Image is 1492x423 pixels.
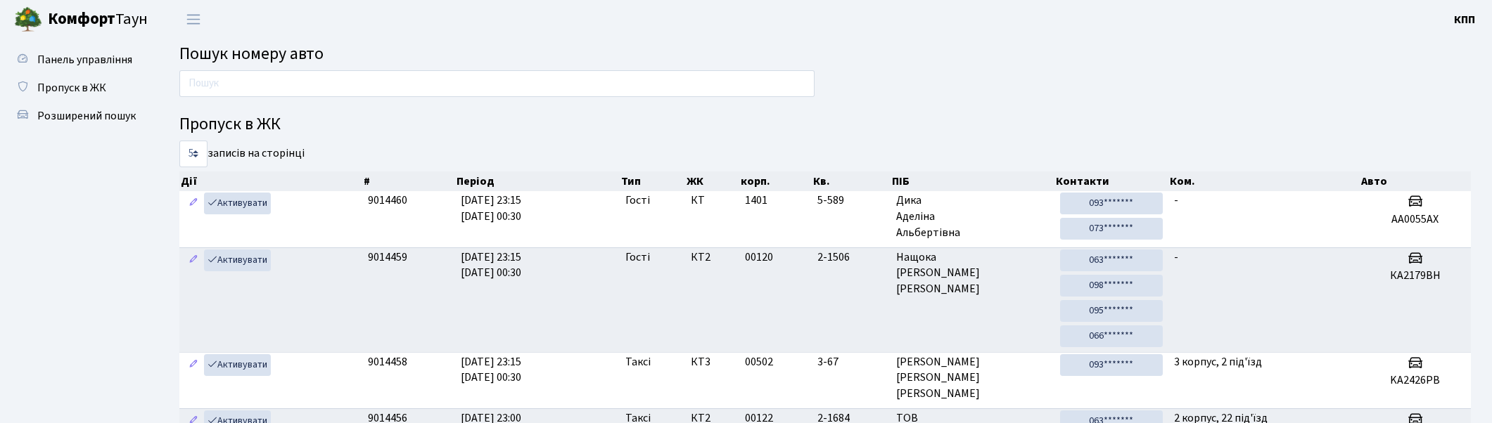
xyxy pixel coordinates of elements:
a: Панель управління [7,46,148,74]
span: Таксі [625,354,651,370]
button: Переключити навігацію [176,8,211,31]
h4: Пропуск в ЖК [179,115,1471,135]
span: - [1174,193,1178,208]
th: Кв. [812,171,891,191]
th: Період [455,171,620,191]
a: Активувати [204,354,271,376]
span: 2-1506 [817,249,885,266]
span: 9014458 [368,354,407,370]
span: КТ3 [691,354,734,370]
span: Гості [625,249,650,266]
span: [DATE] 23:15 [DATE] 00:30 [461,249,521,281]
th: корп. [739,171,812,191]
span: - [1174,249,1178,265]
h5: AA0055АХ [1365,213,1465,226]
span: [PERSON_NAME] [PERSON_NAME] [PERSON_NAME] [896,354,1049,403]
span: Дика Аделіна Альбертівна [896,193,1049,241]
th: ПІБ [891,171,1054,191]
span: 9014460 [368,193,407,208]
th: Авто [1360,171,1471,191]
a: Редагувати [185,193,202,214]
span: Розширений пошук [37,108,136,124]
span: 3 корпус, 2 під'їзд [1174,354,1262,370]
span: Гості [625,193,650,209]
select: записів на сторінці [179,141,208,167]
span: КТ2 [691,249,734,266]
span: 00502 [745,354,773,370]
span: Панель управління [37,52,132,67]
h5: KA2426PB [1365,374,1465,387]
th: Тип [620,171,685,191]
span: Пошук номеру авто [179,41,324,66]
h5: КА2179ВН [1365,269,1465,282]
a: Активувати [204,193,271,214]
span: 9014459 [368,249,407,265]
span: 5-589 [817,193,885,209]
a: Розширений пошук [7,102,148,130]
input: Пошук [179,70,815,97]
span: 1401 [745,193,767,208]
span: 3-67 [817,354,885,370]
a: Редагувати [185,249,202,271]
img: logo.png [14,6,42,34]
span: Нащока [PERSON_NAME] [PERSON_NAME] [896,249,1049,298]
label: записів на сторінці [179,141,305,167]
span: [DATE] 23:15 [DATE] 00:30 [461,354,521,386]
th: ЖК [685,171,739,191]
a: Пропуск в ЖК [7,74,148,102]
span: 00120 [745,249,773,265]
span: КТ [691,193,734,209]
span: Таун [48,8,148,32]
span: Пропуск в ЖК [37,80,106,96]
th: Контакти [1054,171,1168,191]
th: Ком. [1168,171,1360,191]
b: Комфорт [48,8,115,30]
a: КПП [1454,11,1475,28]
a: Редагувати [185,354,202,376]
th: Дії [179,171,362,191]
b: КПП [1454,12,1475,27]
span: [DATE] 23:15 [DATE] 00:30 [461,193,521,224]
a: Активувати [204,249,271,271]
th: # [362,171,455,191]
